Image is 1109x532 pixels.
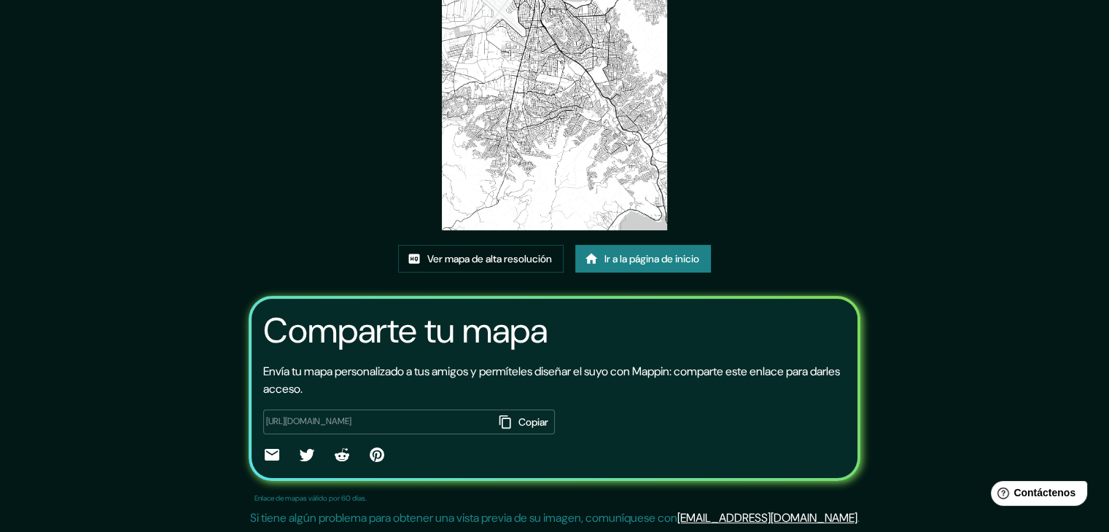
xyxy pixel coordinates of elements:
[398,245,564,273] a: Ver mapa de alta resolución
[518,415,548,429] font: Copiar
[979,475,1093,516] iframe: Lanzador de widgets de ayuda
[494,410,555,434] button: Copiar
[604,252,699,265] font: Ir a la página de inicio
[427,252,552,265] font: Ver mapa de alta resolución
[677,510,857,525] a: [EMAIL_ADDRESS][DOMAIN_NAME]
[575,245,711,273] a: Ir a la página de inicio
[250,510,677,525] font: Si tiene algún problema para obtener una vista previa de su imagen, comuníquese con
[263,364,840,396] font: Envía tu mapa personalizado a tus amigos y permíteles diseñar el suyo con Mappin: comparte este e...
[263,308,548,353] font: Comparte tu mapa
[857,510,860,525] font: .
[254,493,367,503] font: Enlace de mapas válido por 60 días.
